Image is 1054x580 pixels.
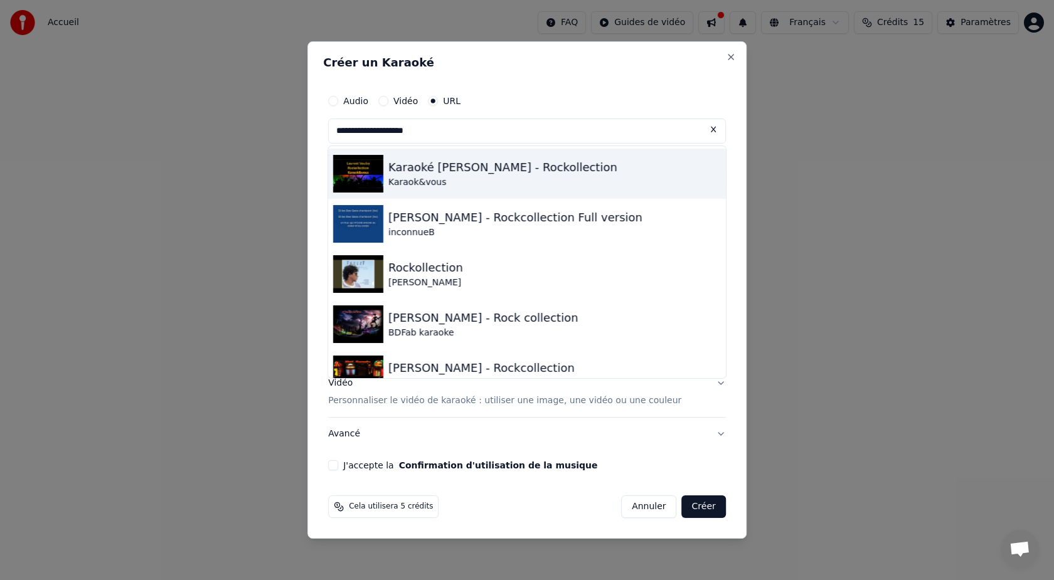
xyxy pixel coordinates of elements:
[328,394,681,407] p: Personnaliser le vidéo de karaoké : utiliser une image, une vidéo ou une couleur
[682,495,726,518] button: Créer
[333,205,383,243] img: Laurent voulzy - Rockcollection Full version
[328,377,681,408] div: Vidéo
[328,418,726,450] button: Avancé
[343,97,368,105] label: Audio
[349,502,433,512] span: Cela utilisera 5 crédits
[343,461,597,470] label: J'accepte la
[621,495,676,518] button: Annuler
[443,97,460,105] label: URL
[388,209,642,226] div: [PERSON_NAME] - Rockcollection Full version
[333,255,383,293] img: Rockollection
[388,359,575,377] div: [PERSON_NAME] - Rockcollection
[388,159,617,176] div: Karaoké [PERSON_NAME] - Rockollection
[328,367,726,418] button: VidéoPersonnaliser le vidéo de karaoké : utiliser une image, une vidéo ou une couleur
[388,327,578,339] div: BDFab karaoke
[388,377,575,389] div: kimi karaoke
[388,259,463,277] div: Rockollection
[323,57,731,68] h2: Créer un Karaoké
[388,309,578,327] div: [PERSON_NAME] - Rock collection
[388,226,642,239] div: inconnueB
[333,305,383,343] img: Laurent Voulzy - Rock collection
[333,356,383,393] img: Laurent Voulzy - Rockcollection
[333,155,383,192] img: Karaoké Laurent Voulzy - Rockollection
[399,461,598,470] button: J'accepte la
[388,277,463,289] div: [PERSON_NAME]
[388,176,617,189] div: Karaok&vous
[393,97,418,105] label: Vidéo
